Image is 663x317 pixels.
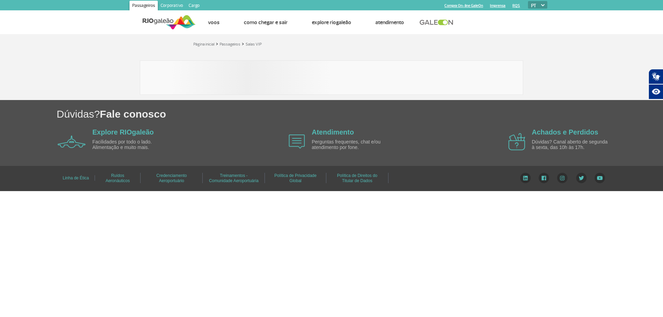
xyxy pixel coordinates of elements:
[242,40,244,48] a: >
[648,69,663,84] button: Abrir tradutor de língua de sinais.
[595,173,605,183] img: YouTube
[63,173,89,183] a: Linha de Ética
[57,107,663,121] h1: Dúvidas?
[490,3,506,8] a: Imprensa
[576,173,587,183] img: Twitter
[220,42,240,47] a: Passageiros
[275,171,317,186] a: Política de Privacidade Global
[156,171,187,186] a: Credenciamento Aeroportuário
[58,136,86,148] img: airplane icon
[557,173,568,183] img: Instagram
[129,1,158,12] a: Passageiros
[244,19,288,26] a: Como chegar e sair
[648,84,663,99] button: Abrir recursos assistivos.
[648,69,663,99] div: Plugin de acessibilidade da Hand Talk.
[106,171,130,186] a: Ruídos Aeronáuticos
[337,171,377,186] a: Política de Direitos do Titular de Dados
[186,1,202,12] a: Cargo
[444,3,483,8] a: Compra On-line GaleOn
[312,139,391,150] p: Perguntas frequentes, chat e/ou atendimento por fone.
[520,173,531,183] img: LinkedIn
[209,171,258,186] a: Treinamentos - Comunidade Aeroportuária
[508,133,525,150] img: airplane icon
[208,19,220,26] a: Voos
[93,139,172,150] p: Facilidades por todo o lado. Alimentação e muito mais.
[193,42,214,47] a: Página inicial
[312,19,351,26] a: Explore RIOgaleão
[289,135,305,149] img: airplane icon
[246,42,262,47] a: Salas VIP
[375,19,404,26] a: Atendimento
[532,139,611,150] p: Dúvidas? Canal aberto de segunda à sexta, das 10h às 17h.
[100,108,166,120] span: Fale conosco
[216,40,218,48] a: >
[158,1,186,12] a: Corporativo
[312,128,354,136] a: Atendimento
[539,173,549,183] img: Facebook
[512,3,520,8] a: RQS
[532,128,598,136] a: Achados e Perdidos
[93,128,154,136] a: Explore RIOgaleão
